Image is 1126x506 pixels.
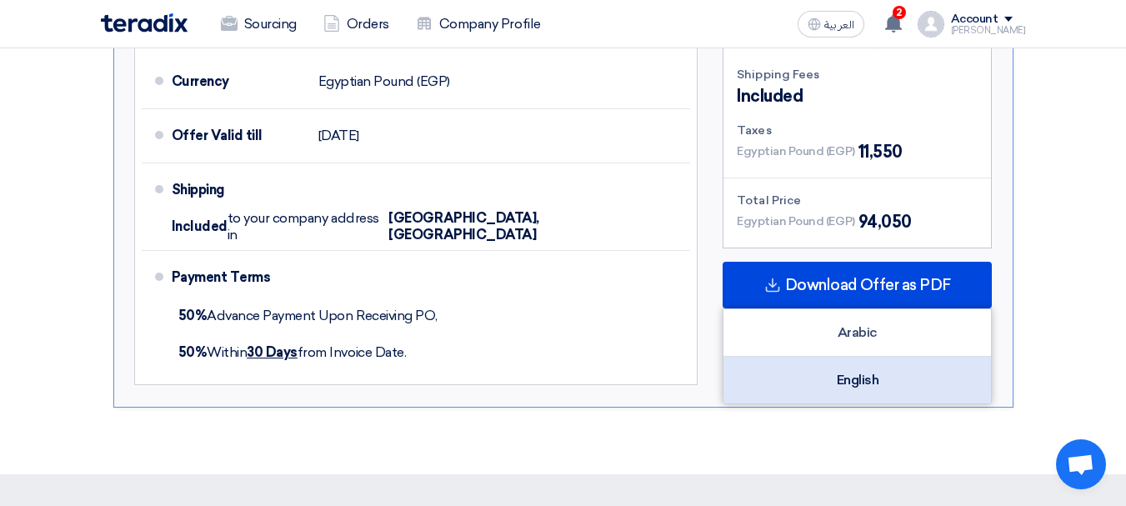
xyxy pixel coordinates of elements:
[178,344,407,360] span: Within from Invoice Date.
[951,26,1026,35] div: [PERSON_NAME]
[247,344,298,360] u: 30 Days
[785,278,951,293] span: Download Offer as PDF
[858,209,912,234] span: 94,050
[723,357,991,403] div: English
[893,6,906,19] span: 2
[178,308,208,323] strong: 50%
[318,66,450,98] div: Egyptian Pound (EGP)
[737,66,978,83] div: Shipping Fees
[310,6,403,43] a: Orders
[172,116,305,156] div: Offer Valid till
[798,11,864,38] button: العربية
[101,13,188,33] img: Teradix logo
[918,11,944,38] img: profile_test.png
[737,143,854,160] span: Egyptian Pound (EGP)
[172,258,671,298] div: Payment Terms
[172,170,305,210] div: Shipping
[178,344,208,360] strong: 50%
[723,309,991,357] div: Arabic
[388,210,683,243] span: [GEOGRAPHIC_DATA], [GEOGRAPHIC_DATA]
[403,6,554,43] a: Company Profile
[208,6,310,43] a: Sourcing
[737,192,978,209] div: Total Price
[228,210,389,243] span: to your company address in
[824,19,854,31] span: العربية
[1056,439,1106,489] div: Open chat
[737,83,803,108] span: Included
[951,13,998,27] div: Account
[178,308,438,323] span: Advance Payment Upon Receiving PO,
[858,139,903,164] span: 11,550
[318,128,359,144] span: [DATE]
[172,62,305,102] div: Currency
[737,213,854,230] span: Egyptian Pound (EGP)
[737,122,978,139] div: Taxes
[172,218,228,235] span: Included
